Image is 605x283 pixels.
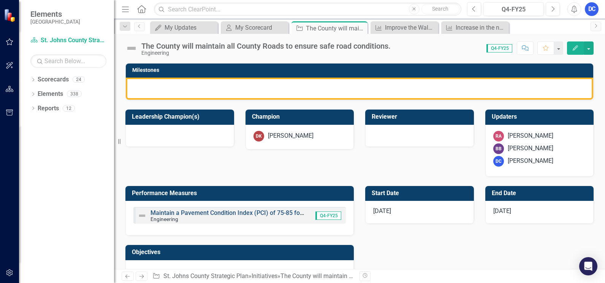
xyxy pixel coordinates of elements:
button: Search [421,4,459,14]
a: Increase in the number of miles of sidewalk added annually [443,23,507,32]
a: Elements [38,90,63,99]
a: Maintain a Pavement Condition Index (PCI) of 75-85 for all streets and roads [150,209,360,216]
img: Not Defined [125,42,138,54]
div: My Scorecard [235,23,287,32]
div: [PERSON_NAME] [268,132,314,140]
span: [DATE] [373,207,391,215]
div: The County will maintain all County Roads to ensure safe road conditions. [141,42,391,50]
a: Initiatives [252,272,277,280]
div: My Updates [165,23,216,32]
div: Improve the Walkability Score (benchmarked against similar municipalities) [385,23,436,32]
h3: Start Date [372,190,470,197]
div: The County will maintain all County Roads to ensure safe road conditions. [280,272,479,280]
a: Improve the Walkability Score (benchmarked against similar municipalities) [372,23,436,32]
a: My Scorecard [223,23,287,32]
div: 12 [63,105,75,111]
div: » » [152,272,354,281]
img: ClearPoint Strategy [4,9,17,22]
h3: Updaters [492,113,590,120]
img: Not Defined [138,211,147,220]
span: [DATE] [493,207,511,215]
span: Q4-FY25 [315,211,341,220]
div: [PERSON_NAME] [508,132,553,140]
div: Engineering [141,50,391,56]
small: Engineering [150,216,178,222]
span: Search [432,6,448,12]
span: Elements [30,10,80,19]
h3: End Date [492,190,590,197]
h3: Reviewer [372,113,470,120]
div: The County will maintain all County Roads to ensure safe road conditions. [306,24,366,33]
div: 338 [67,91,82,97]
h3: Performance Measures [132,190,350,197]
h3: Milestones [132,67,589,73]
a: St. Johns County Strategic Plan [163,272,249,280]
h3: Leadership Champion(s) [132,113,230,120]
h3: Objectives [132,249,350,256]
div: Increase in the number of miles of sidewalk added annually [456,23,507,32]
button: Q4-FY25 [483,2,544,16]
a: St. Johns County Strategic Plan [30,36,106,45]
span: Q4-FY25 [486,44,512,52]
input: Search Below... [30,54,106,68]
small: [GEOGRAPHIC_DATA] [30,19,80,25]
a: Scorecards [38,75,69,84]
a: My Updates [152,23,216,32]
button: DC [585,2,599,16]
div: DK [253,131,264,141]
div: BB [493,143,504,154]
div: [PERSON_NAME] [508,157,553,165]
div: 24 [73,76,85,83]
div: [PERSON_NAME] [508,144,553,153]
div: Open Intercom Messenger [579,257,597,275]
div: RA [493,131,504,141]
a: Reports [38,104,59,113]
div: Q4-FY25 [486,5,541,14]
input: Search ClearPoint... [154,3,461,16]
h3: Champion [252,113,350,120]
div: DC [493,156,504,167]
